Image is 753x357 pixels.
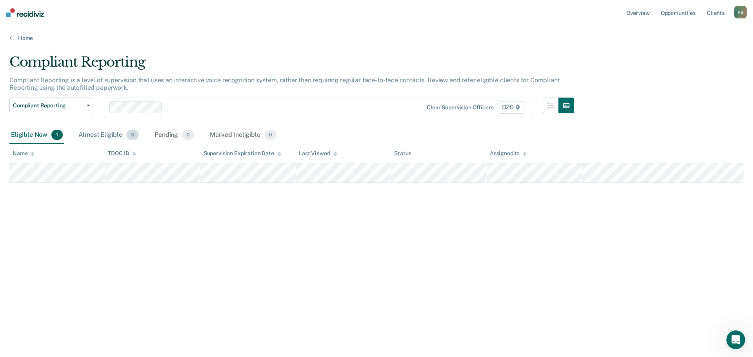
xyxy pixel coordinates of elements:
span: 3 [126,130,139,140]
span: 0 [182,130,194,140]
div: Assigned to [490,150,527,157]
div: Marked Ineligible0 [208,127,278,144]
img: Recidiviz [6,8,44,17]
div: TDOC ID [108,150,136,157]
div: Pending0 [153,127,196,144]
div: Compliant Reporting [9,54,574,76]
button: PS [734,6,747,18]
div: Clear supervision officers [427,104,493,111]
iframe: Intercom live chat [726,330,745,349]
span: Compliant Reporting [13,102,84,109]
span: 0 [264,130,276,140]
span: 1 [51,130,63,140]
div: Almost Eligible3 [77,127,140,144]
a: Home [9,34,744,42]
div: Eligible Now1 [9,127,64,144]
span: D20 [497,101,525,114]
div: P S [734,6,747,18]
div: Last Viewed [299,150,337,157]
div: Supervision Expiration Date [204,150,281,157]
p: Compliant Reporting is a level of supervision that uses an interactive voice recognition system, ... [9,76,560,91]
div: Status [394,150,411,157]
button: Compliant Reporting [9,98,93,113]
div: Name [13,150,35,157]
